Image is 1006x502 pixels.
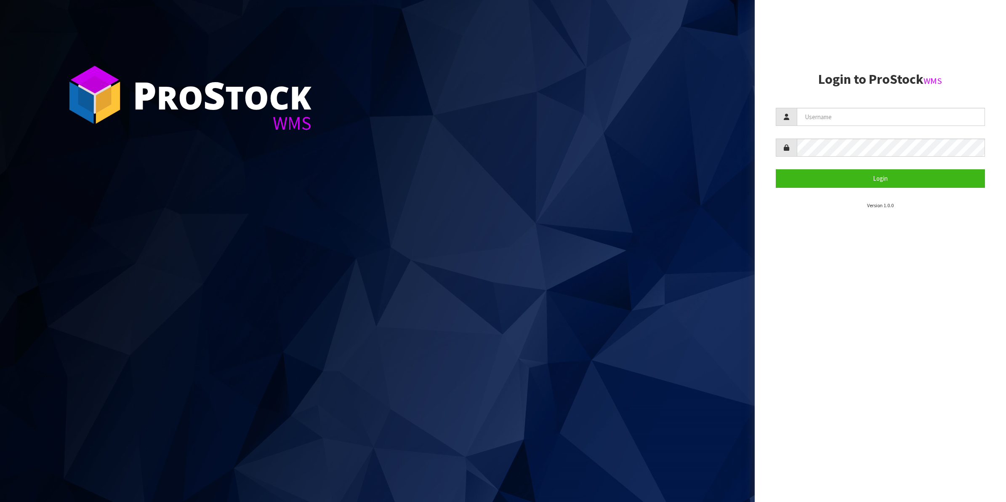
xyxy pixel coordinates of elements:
input: Username [797,108,985,126]
button: Login [776,169,985,187]
div: ro tock [133,76,311,114]
small: WMS [923,75,942,86]
span: S [203,69,225,120]
div: WMS [133,114,311,133]
span: P [133,69,157,120]
img: ProStock Cube [63,63,126,126]
h2: Login to ProStock [776,72,985,87]
small: Version 1.0.0 [867,202,894,208]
